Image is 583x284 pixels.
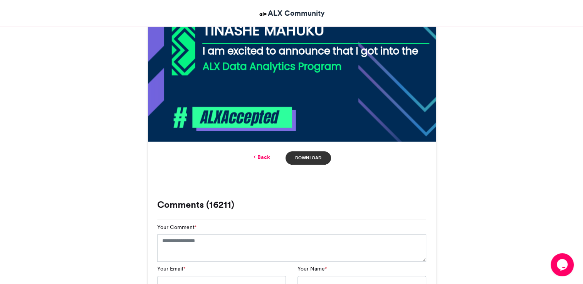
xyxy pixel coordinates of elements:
a: Back [252,153,270,161]
label: Your Email [157,265,185,273]
label: Your Name [297,265,327,273]
label: Your Comment [157,223,197,231]
a: ALX Community [258,8,325,19]
h3: Comments (16211) [157,200,426,209]
img: ALX Community [258,9,268,19]
a: Download [286,151,331,165]
iframe: chat widget [551,253,575,276]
